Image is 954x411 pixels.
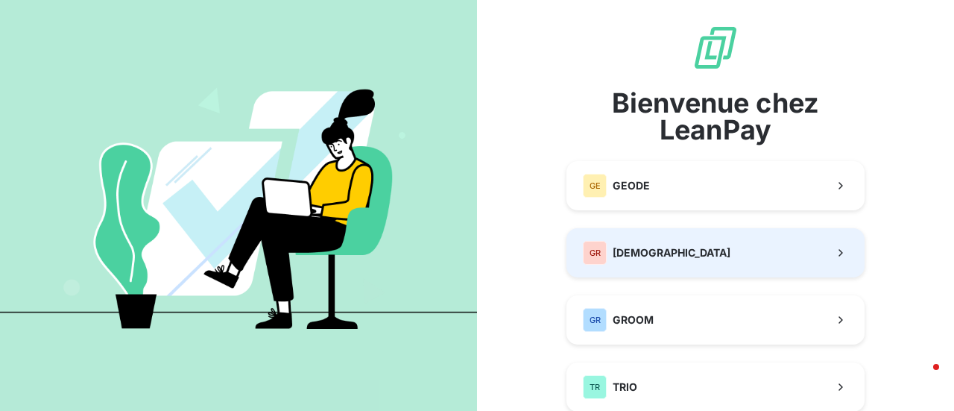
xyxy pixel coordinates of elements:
button: GRGROOM [566,295,865,345]
button: GEGEODE [566,161,865,210]
span: [DEMOGRAPHIC_DATA] [613,245,730,260]
div: GR [583,241,607,265]
div: TR [583,375,607,399]
iframe: Intercom live chat [903,360,939,396]
div: GR [583,308,607,332]
div: GE [583,174,607,198]
span: GROOM [613,313,654,327]
span: TRIO [613,380,637,395]
span: Bienvenue chez LeanPay [566,90,865,143]
span: GEODE [613,178,650,193]
button: GR[DEMOGRAPHIC_DATA] [566,228,865,277]
img: logo sigle [692,24,739,72]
